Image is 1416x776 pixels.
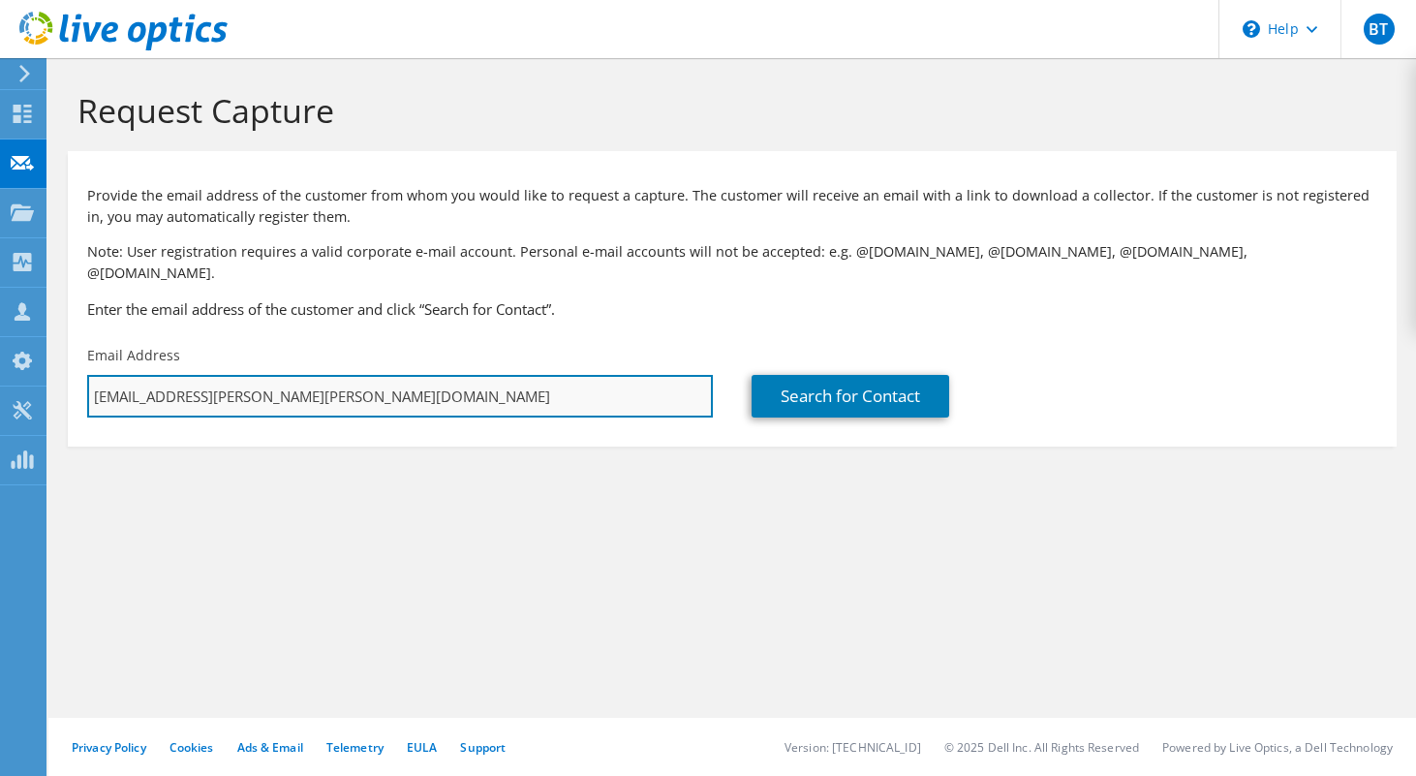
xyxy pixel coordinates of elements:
span: BT [1364,14,1395,45]
li: Version: [TECHNICAL_ID] [785,739,921,756]
a: Telemetry [326,739,384,756]
p: Note: User registration requires a valid corporate e-mail account. Personal e-mail accounts will ... [87,241,1377,284]
h1: Request Capture [77,90,1377,131]
a: EULA [407,739,437,756]
a: Search for Contact [752,375,949,418]
h3: Enter the email address of the customer and click “Search for Contact”. [87,298,1377,320]
li: © 2025 Dell Inc. All Rights Reserved [944,739,1139,756]
a: Privacy Policy [72,739,146,756]
svg: \n [1243,20,1260,38]
a: Cookies [169,739,214,756]
label: Email Address [87,346,180,365]
p: Provide the email address of the customer from whom you would like to request a capture. The cust... [87,185,1377,228]
a: Ads & Email [237,739,303,756]
a: Support [460,739,506,756]
li: Powered by Live Optics, a Dell Technology [1162,739,1393,756]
